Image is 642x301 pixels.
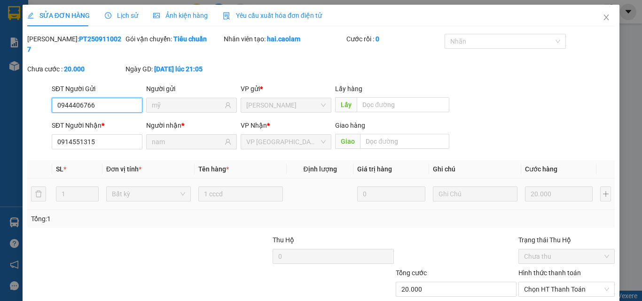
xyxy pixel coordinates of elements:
[396,269,427,277] span: Tổng cước
[267,35,300,43] b: hai.caolam
[518,235,615,245] div: Trạng thái Thu Hộ
[603,14,610,21] span: close
[27,12,34,19] span: edit
[105,12,111,19] span: clock-circle
[198,186,283,201] input: VD: Bàn, Ghế
[223,12,322,19] span: Yêu cầu xuất hóa đơn điện tử
[173,35,207,43] b: Tiêu chuẩn
[241,122,267,129] span: VP Nhận
[357,97,449,112] input: Dọc đường
[223,12,230,20] img: icon
[357,165,392,173] span: Giá trị hàng
[360,134,449,149] input: Dọc đường
[224,34,344,44] div: Nhân viên tạo:
[153,12,208,19] span: Ảnh kiện hàng
[153,12,160,19] span: picture
[335,97,357,112] span: Lấy
[335,122,365,129] span: Giao hàng
[335,85,362,93] span: Lấy hàng
[225,139,231,145] span: user
[600,186,611,201] button: plus
[31,186,46,201] button: delete
[524,282,609,296] span: Chọn HT Thanh Toán
[225,102,231,108] span: user
[335,134,360,149] span: Giao
[357,186,425,201] input: 0
[146,84,237,94] div: Người gửi
[273,236,294,244] span: Thu Hộ
[303,165,337,173] span: Định lượng
[31,214,249,224] div: Tổng: 1
[429,160,521,178] th: Ghi chú
[246,135,326,149] span: VP Sài Gòn
[64,65,85,73] b: 20.000
[52,120,142,131] div: SĐT Người Nhận
[105,12,138,19] span: Lịch sử
[106,165,141,173] span: Đơn vị tính
[246,98,326,112] span: VP Phan Thiết
[146,120,237,131] div: Người nhận
[152,100,223,110] input: Tên người gửi
[125,64,222,74] div: Ngày GD:
[112,187,185,201] span: Bất kỳ
[154,65,203,73] b: [DATE] lúc 21:05
[525,186,593,201] input: 0
[524,249,609,263] span: Chưa thu
[518,269,581,277] label: Hình thức thanh toán
[27,64,124,74] div: Chưa cước :
[376,35,379,43] b: 0
[525,165,557,173] span: Cước hàng
[433,186,517,201] input: Ghi Chú
[52,84,142,94] div: SĐT Người Gửi
[152,137,223,147] input: Tên người nhận
[593,5,619,31] button: Close
[125,34,222,44] div: Gói vận chuyển:
[346,34,443,44] div: Cước rồi :
[56,165,63,173] span: SL
[241,84,331,94] div: VP gửi
[198,165,229,173] span: Tên hàng
[27,34,124,54] div: [PERSON_NAME]:
[27,12,90,19] span: SỬA ĐƠN HÀNG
